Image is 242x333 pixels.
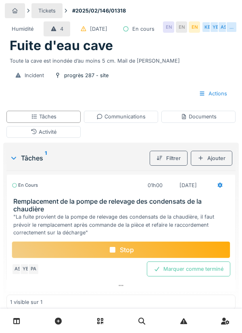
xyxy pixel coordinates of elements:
div: En cours [132,25,154,33]
div: Humidité [12,25,33,33]
div: Tâches [31,113,56,120]
div: Stop [12,241,230,258]
div: progrès 287 - site [64,72,108,79]
div: Toute la cave est inondée d’au moins 5 cm. Mail de [PERSON_NAME] [10,54,232,65]
div: Ajouter [191,151,232,166]
div: Incident [25,72,44,79]
div: EN [189,21,200,33]
div: [DATE] [179,181,197,189]
div: Marquer comme terminé [147,261,230,276]
strong: #2025/02/146/01318 [69,7,129,15]
div: Actions [192,86,234,101]
h3: Remplacement de la pompe de relevage des condensats de la chaudière [13,198,232,213]
div: Filtrer [150,151,188,166]
div: AS [218,21,229,33]
div: Tickets [38,7,56,15]
div: [DATE] [90,25,107,33]
div: Activité [31,128,56,136]
h1: Fuite d'eau cave [10,38,113,53]
div: "La fuite provient de la pompe de relevage des condensats de la chaudière, il faut prévoir le rem... [13,213,232,236]
div: EN [163,21,174,33]
div: Documents [181,113,217,120]
div: … [226,21,237,33]
div: YE [20,263,31,275]
div: PA [28,263,39,275]
div: 4 [60,25,63,33]
div: EN [176,21,187,33]
div: YE [210,21,221,33]
div: Communications [96,113,146,120]
div: Tâches [10,153,146,163]
div: 01h00 [148,181,163,189]
div: 1 visible sur 1 [10,298,42,306]
div: AS [12,263,23,275]
div: En cours [12,182,38,189]
div: KE [202,21,213,33]
sup: 1 [45,153,47,163]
